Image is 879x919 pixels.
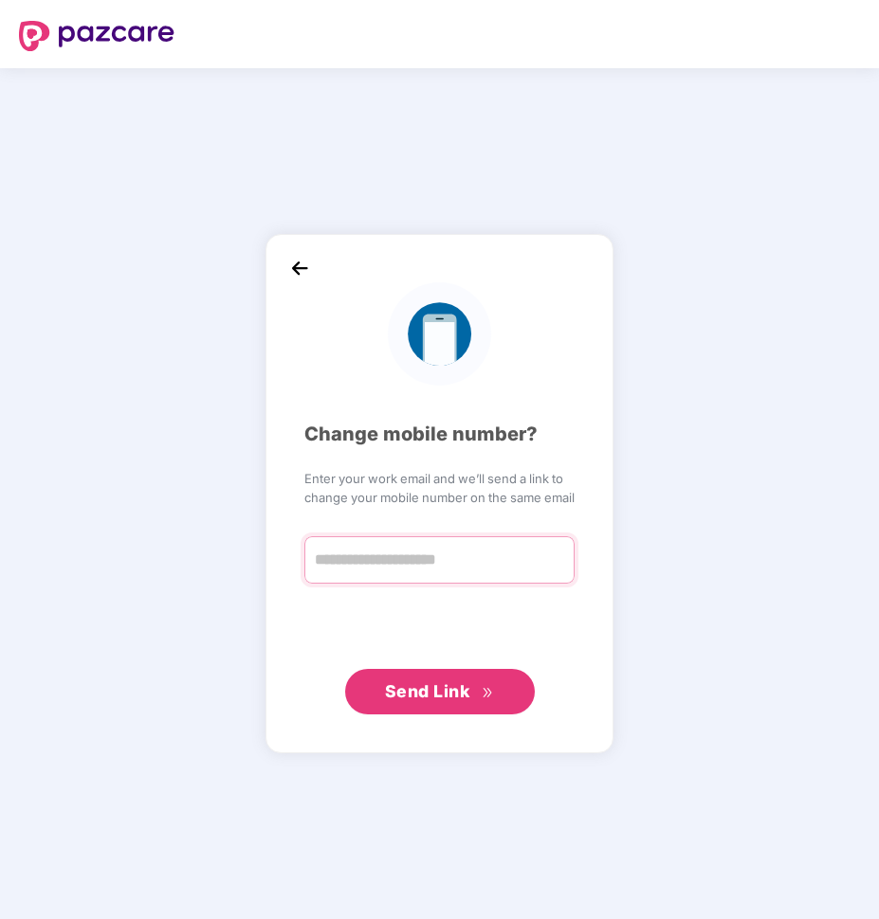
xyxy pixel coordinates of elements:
[385,681,470,701] span: Send Link
[285,254,314,282] img: back_icon
[304,469,575,488] span: Enter your work email and we’ll send a link to
[345,669,535,714] button: Send Linkdouble-right
[388,282,491,386] img: logo
[482,687,494,699] span: double-right
[304,488,575,507] span: change your mobile number on the same email
[304,420,575,449] div: Change mobile number?
[19,21,174,51] img: logo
